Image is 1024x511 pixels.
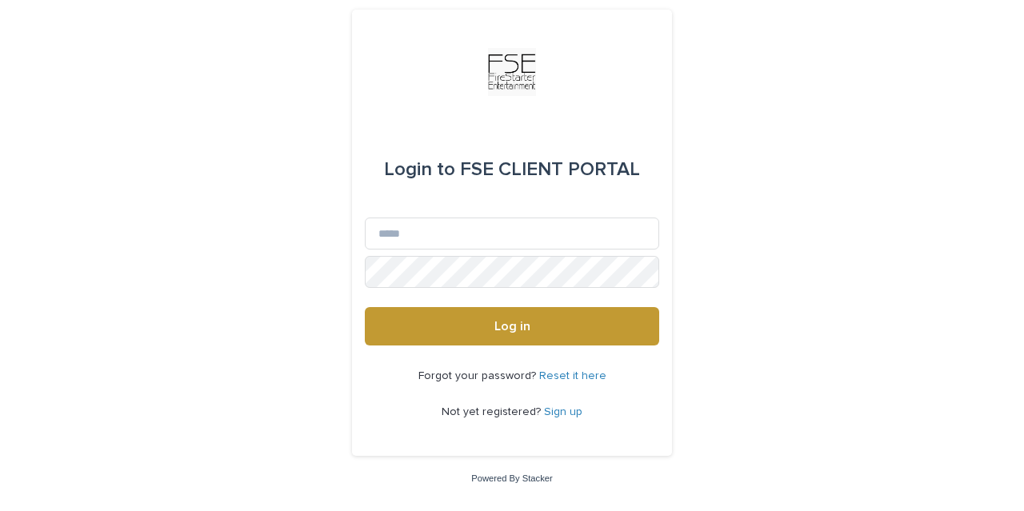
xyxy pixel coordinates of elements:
div: FSE CLIENT PORTAL [384,147,640,192]
img: Km9EesSdRbS9ajqhBzyo [488,48,536,96]
span: Not yet registered? [442,406,544,417]
a: Powered By Stacker [471,473,552,483]
button: Log in [365,307,659,345]
span: Forgot your password? [418,370,539,381]
span: Log in [494,320,530,333]
span: Login to [384,160,455,179]
a: Reset it here [539,370,606,381]
a: Sign up [544,406,582,417]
